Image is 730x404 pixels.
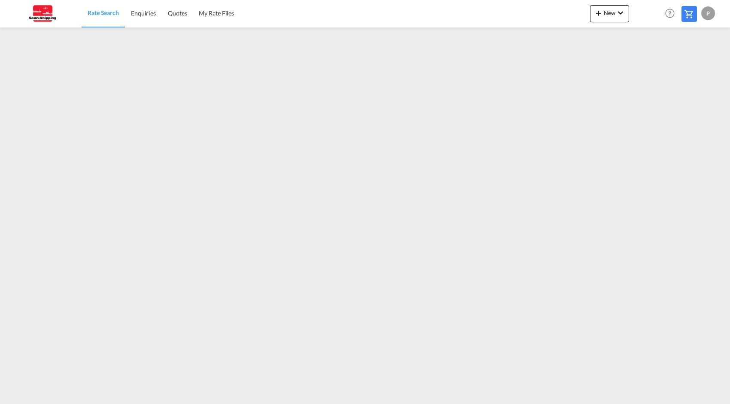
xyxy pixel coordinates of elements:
[199,9,234,17] span: My Rate Files
[701,6,715,20] div: P
[593,8,604,18] md-icon: icon-plus 400-fg
[615,8,626,18] md-icon: icon-chevron-down
[663,6,677,21] span: Help
[131,9,156,17] span: Enquiries
[13,4,71,23] img: 123b615026f311ee80dabbd30bc9e10f.jpg
[593,9,626,16] span: New
[590,5,629,22] button: icon-plus 400-fgNewicon-chevron-down
[88,9,119,16] span: Rate Search
[168,9,187,17] span: Quotes
[663,6,681,21] div: Help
